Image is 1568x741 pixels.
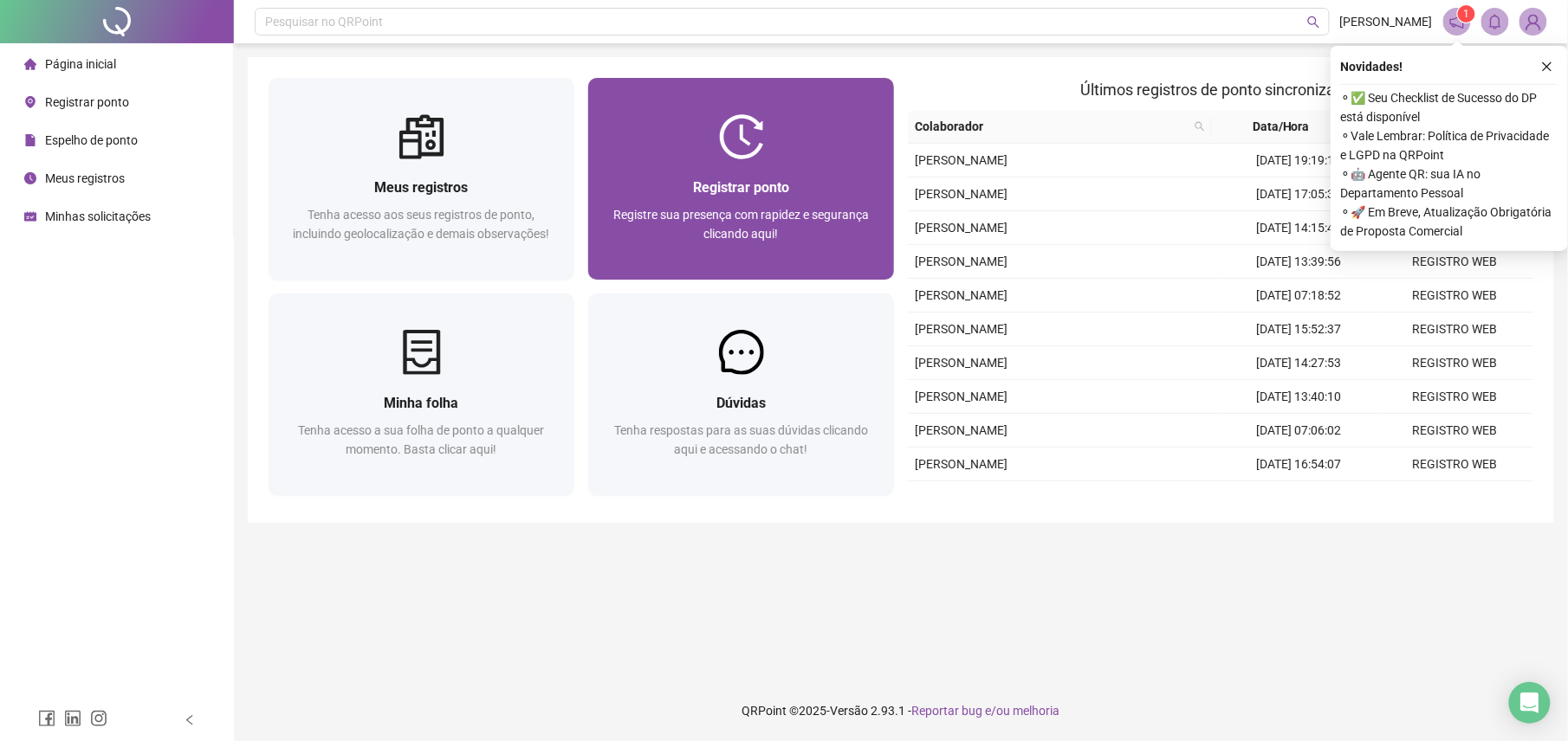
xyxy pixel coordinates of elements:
[1221,346,1377,380] td: [DATE] 14:27:53
[915,117,1188,136] span: Colaborador
[1221,448,1377,481] td: [DATE] 16:54:07
[693,179,789,196] span: Registrar ponto
[915,255,1008,268] span: [PERSON_NAME]
[1449,14,1465,29] span: notification
[915,153,1008,167] span: [PERSON_NAME]
[269,78,574,280] a: Meus registrosTenha acesso aos seus registros de ponto, incluindo geolocalização e demais observa...
[1377,380,1534,414] td: REGISTRO WEB
[1221,414,1377,448] td: [DATE] 07:06:02
[915,322,1008,336] span: [PERSON_NAME]
[64,710,81,727] span: linkedin
[24,96,36,108] span: environment
[269,293,574,495] a: Minha folhaTenha acesso a sua folha de ponto a qualquer momento. Basta clicar aqui!
[915,423,1008,437] span: [PERSON_NAME]
[1219,117,1344,136] span: Data/Hora
[1307,16,1320,29] span: search
[234,680,1568,741] footer: QRPoint © 2025 - 2.93.1 -
[1341,57,1403,76] span: Novidades !
[1221,144,1377,177] td: [DATE] 19:19:14
[1221,279,1377,313] td: [DATE] 07:18:52
[24,134,36,146] span: file
[588,78,894,280] a: Registrar pontoRegistre sua presença com rapidez e segurança clicando aqui!
[90,710,107,727] span: instagram
[1195,121,1205,132] span: search
[38,710,55,727] span: facebook
[1212,110,1364,144] th: Data/Hora
[385,395,459,411] span: Minha folha
[45,95,129,109] span: Registrar ponto
[1377,279,1534,313] td: REGISTRO WEB
[915,390,1008,403] span: [PERSON_NAME]
[1520,9,1546,35] img: 84060
[45,57,116,71] span: Página inicial
[613,208,869,241] span: Registre sua presença com rapidez e segurança clicando aqui!
[294,208,550,241] span: Tenha acesso aos seus registros de ponto, incluindo geolocalização e demais observações!
[45,133,138,147] span: Espelho de ponto
[1221,211,1377,245] td: [DATE] 14:15:49
[1377,313,1534,346] td: REGISTRO WEB
[915,221,1008,235] span: [PERSON_NAME]
[1341,88,1558,126] span: ⚬ ✅ Seu Checklist de Sucesso do DP está disponível
[1221,481,1377,515] td: [DATE] 13:08:38
[1377,414,1534,448] td: REGISTRO WEB
[45,209,151,223] span: Minhas solicitações
[24,58,36,70] span: home
[1377,481,1534,515] td: REGISTRO WEB
[1081,81,1361,99] span: Últimos registros de ponto sincronizados
[912,704,1060,718] span: Reportar bug e/ou melhoria
[1377,448,1534,481] td: REGISTRO WEB
[1464,8,1470,20] span: 1
[614,423,868,456] span: Tenha respostas para as suas dúvidas clicando aqui e acessando o chat!
[1377,245,1534,279] td: REGISTRO WEB
[45,171,125,185] span: Meus registros
[915,187,1008,201] span: [PERSON_NAME]
[915,457,1008,471] span: [PERSON_NAME]
[1340,12,1433,31] span: [PERSON_NAME]
[915,288,1008,302] span: [PERSON_NAME]
[1458,5,1475,23] sup: 1
[1509,682,1551,724] div: Open Intercom Messenger
[1191,113,1208,139] span: search
[1221,177,1377,211] td: [DATE] 17:05:32
[831,704,869,718] span: Versão
[1221,380,1377,414] td: [DATE] 13:40:10
[375,179,469,196] span: Meus registros
[716,395,766,411] span: Dúvidas
[24,172,36,184] span: clock-circle
[1221,245,1377,279] td: [DATE] 13:39:56
[1341,164,1558,203] span: ⚬ 🤖 Agente QR: sua IA no Departamento Pessoal
[1487,14,1503,29] span: bell
[1341,203,1558,241] span: ⚬ 🚀 Em Breve, Atualização Obrigatória de Proposta Comercial
[1341,126,1558,164] span: ⚬ Vale Lembrar: Política de Privacidade e LGPD na QRPoint
[1541,61,1553,73] span: close
[915,356,1008,370] span: [PERSON_NAME]
[184,714,196,726] span: left
[1221,313,1377,346] td: [DATE] 15:52:37
[299,423,545,456] span: Tenha acesso a sua folha de ponto a qualquer momento. Basta clicar aqui!
[588,293,894,495] a: DúvidasTenha respostas para as suas dúvidas clicando aqui e acessando o chat!
[1377,346,1534,380] td: REGISTRO WEB
[24,210,36,222] span: schedule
